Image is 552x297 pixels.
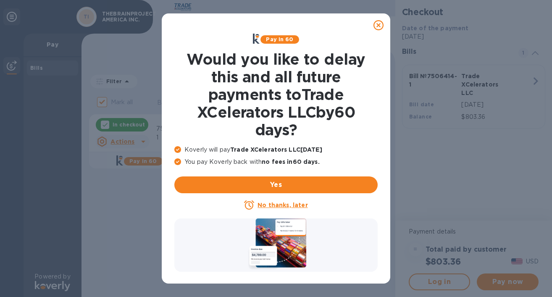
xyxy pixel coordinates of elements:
u: No thanks, later [258,202,308,208]
h1: Would you like to delay this and all future payments to Trade XCelerators LLC by 60 days ? [174,50,378,139]
p: Koverly will pay [174,145,378,154]
button: Yes [174,176,378,193]
b: Trade XCelerators LLC [DATE] [230,146,322,153]
span: Yes [181,180,371,190]
b: no fees in 60 days . [262,158,319,165]
b: Pay in 60 [266,36,293,42]
p: You pay Koverly back with [174,158,378,166]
